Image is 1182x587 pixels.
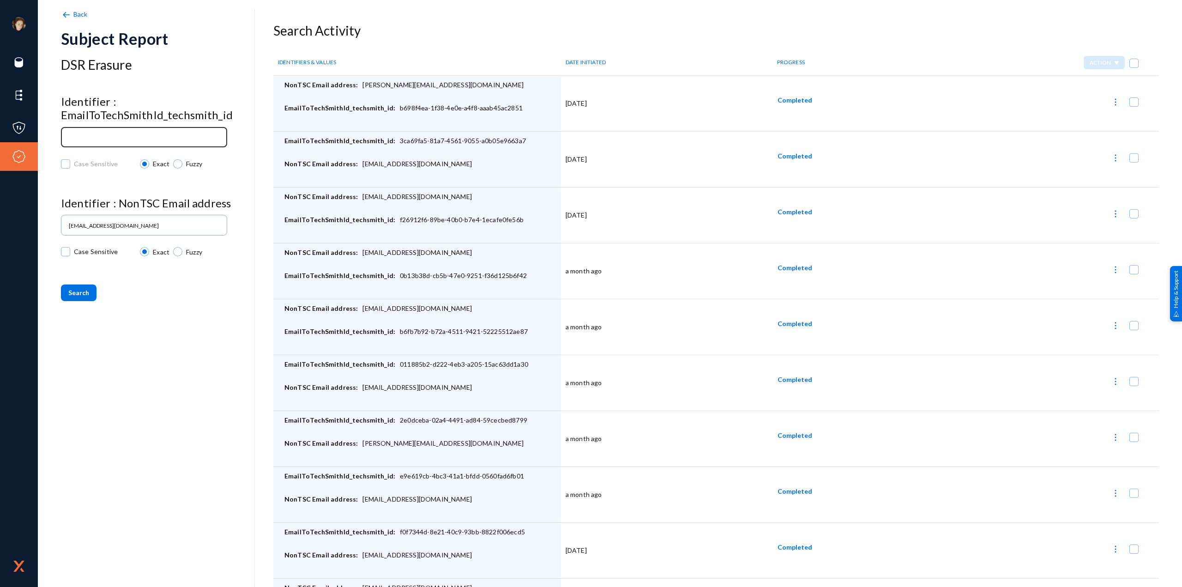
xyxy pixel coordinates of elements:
button: Search [61,284,96,301]
td: a month ago [561,467,766,523]
img: icon-more.svg [1111,545,1120,554]
div: [PERSON_NAME][EMAIL_ADDRESS][DOMAIN_NAME] [284,439,556,462]
h4: Identifier : EmailToTechSmithId_techsmith_id [61,95,254,122]
span: Completed [778,320,812,327]
td: [DATE] [561,188,766,243]
span: Completed [778,264,812,272]
span: EmailToTechSmithId_techsmith_id: [284,528,395,536]
img: icon-policies.svg [12,121,26,135]
span: EmailToTechSmithId_techsmith_id: [284,137,395,145]
span: Completed [778,431,812,439]
div: [EMAIL_ADDRESS][DOMAIN_NAME] [284,304,556,327]
span: NonTSC Email address: [284,495,358,503]
div: [EMAIL_ADDRESS][DOMAIN_NAME] [284,383,556,406]
span: NonTSC Email address: [284,304,358,312]
span: Completed [778,208,812,216]
span: Exact [149,247,169,257]
span: Completed [778,375,812,383]
td: a month ago [561,411,766,467]
div: f0f7344d-8e21-40c9-93bb-8822f006ecd5 [284,527,556,551]
span: NonTSC Email address: [284,81,358,89]
img: icon-elements.svg [12,88,26,102]
div: [PERSON_NAME][EMAIL_ADDRESS][DOMAIN_NAME] [284,80,556,103]
span: EmailToTechSmithId_techsmith_id: [284,360,395,368]
th: PROGRESS [766,50,938,76]
button: Completed [770,204,820,220]
span: Completed [778,543,812,551]
div: Subject Report [61,29,254,48]
div: [EMAIL_ADDRESS][DOMAIN_NAME] [284,495,556,518]
div: 011885b2-d222-4eb3-a205-15ac63dd1a30 [284,360,556,383]
th: IDENTIFIERS & VALUES [273,50,561,76]
td: [DATE] [561,132,766,188]
img: icon-more.svg [1111,153,1120,163]
span: EmailToTechSmithId_techsmith_id: [284,472,395,480]
div: b6fb7b92-b72a-4511-9421-52225512ae87 [284,327,556,350]
span: EmailToTechSmithId_techsmith_id: [284,216,395,224]
button: Completed [770,260,820,276]
div: 2e0dceba-02a4-4491-ad84-59cecbed8799 [284,416,556,439]
button: Completed [770,315,820,332]
div: b698f4ea-1f38-4e0e-a4f8-aaab45ac2851 [284,103,556,127]
div: 3ca69fa5-81a7-4561-9055-a0b05e9663a7 [284,136,556,159]
span: EmailToTechSmithId_techsmith_id: [284,104,395,112]
div: [EMAIL_ADDRESS][DOMAIN_NAME] [284,551,556,574]
img: back-arrow.svg [61,10,71,20]
span: Completed [778,487,812,495]
img: icon-compliance.svg [12,150,26,163]
img: icon-more.svg [1111,433,1120,442]
img: icon-more.svg [1111,209,1120,218]
div: 0b13b38d-cb5b-47e0-9251-f36d125b6f42 [284,271,556,294]
td: a month ago [561,243,766,299]
span: NonTSC Email address: [284,248,358,256]
div: [EMAIL_ADDRESS][DOMAIN_NAME] [284,159,556,182]
span: Completed [778,152,812,160]
span: Exact [149,159,169,169]
span: Fuzzy [182,159,202,169]
td: [DATE] [561,76,766,132]
span: Case Sensitive [74,245,118,259]
span: EmailToTechSmithId_techsmith_id: [284,416,395,424]
span: NonTSC Email address: [284,160,358,168]
span: NonTSC Email address: [284,193,358,200]
td: a month ago [561,355,766,411]
img: icon-more.svg [1111,265,1120,274]
th: DATE INITIATED [561,50,766,76]
div: Help & Support [1170,266,1182,321]
span: Back [73,10,88,18]
h3: Search Activity [273,23,1159,39]
span: Case Sensitive [74,157,118,171]
span: EmailToTechSmithId_techsmith_id: [284,327,395,335]
td: [DATE] [561,523,766,579]
div: [EMAIL_ADDRESS][DOMAIN_NAME] [284,192,556,215]
span: NonTSC Email address: [284,551,358,559]
button: Completed [770,148,820,164]
button: Completed [770,427,820,444]
span: NonTSC Email address: [284,383,358,391]
img: icon-more.svg [1111,321,1120,330]
img: icon-more.svg [1111,97,1120,107]
button: Completed [770,92,820,109]
span: EmailToTechSmithId_techsmith_id: [284,272,395,279]
img: icon-more.svg [1111,377,1120,386]
span: Fuzzy [182,247,202,257]
button: Completed [770,371,820,388]
img: help_support.svg [1173,311,1179,317]
div: e9e619cb-4bc3-41a1-bfdd-0560fad6fb01 [284,472,556,495]
a: Back [61,10,90,18]
td: a month ago [561,299,766,355]
div: [EMAIL_ADDRESS][DOMAIN_NAME] [284,248,556,271]
span: NonTSC Email address: [284,439,358,447]
div: f26912f6-89be-40b0-b7e4-1ecafe0fe56b [284,215,556,238]
span: Completed [778,96,812,104]
span: Search [68,289,89,297]
h4: Identifier : NonTSC Email address [61,197,254,210]
img: icon-sources.svg [12,55,26,69]
img: c8e5cda8b01e6b4c29efa4d0c49436a9 [12,17,26,31]
h3: DSR Erasure [61,57,254,73]
img: icon-more.svg [1111,489,1120,498]
button: Completed [770,483,820,500]
button: Completed [770,539,820,556]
